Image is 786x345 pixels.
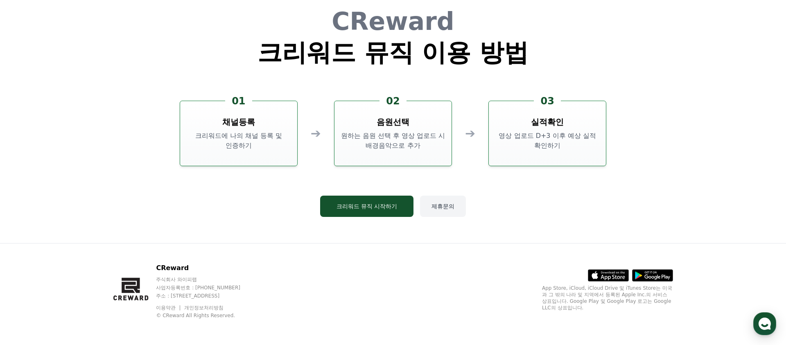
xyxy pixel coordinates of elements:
h3: 실적확인 [531,116,564,128]
p: CReward [156,263,256,273]
a: 설정 [106,259,157,280]
span: 홈 [26,272,31,278]
div: 02 [379,95,406,108]
p: App Store, iCloud, iCloud Drive 및 iTunes Store는 미국과 그 밖의 나라 및 지역에서 등록된 Apple Inc.의 서비스 상표입니다. Goo... [542,285,673,311]
p: 사업자등록번호 : [PHONE_NUMBER] [156,284,256,291]
div: ➔ [311,126,321,141]
a: 이용약관 [156,305,182,311]
div: 03 [534,95,560,108]
p: © CReward All Rights Reserved. [156,312,256,319]
p: 주식회사 와이피랩 [156,276,256,283]
h1: 크리워드 뮤직 이용 방법 [257,40,529,65]
span: 대화 [75,272,85,279]
a: 개인정보처리방침 [184,305,224,311]
button: 크리워드 뮤직 시작하기 [320,196,414,217]
p: 원하는 음원 선택 후 영상 업로드 시 배경음악으로 추가 [338,131,448,151]
span: 설정 [126,272,136,278]
button: 제휴문의 [420,196,466,217]
h3: 채널등록 [222,116,255,128]
h3: 음원선택 [377,116,409,128]
h1: CReward [257,9,529,34]
div: ➔ [465,126,475,141]
a: 홈 [2,259,54,280]
p: 크리워드에 나의 채널 등록 및 인증하기 [183,131,294,151]
a: 대화 [54,259,106,280]
p: 주소 : [STREET_ADDRESS] [156,293,256,299]
div: 01 [225,95,252,108]
p: 영상 업로드 D+3 이후 예상 실적 확인하기 [492,131,603,151]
